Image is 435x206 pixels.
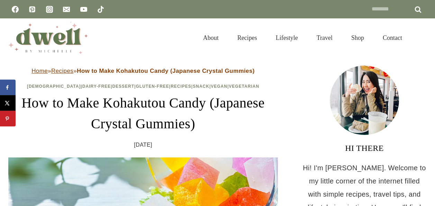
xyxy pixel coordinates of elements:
[134,140,152,150] time: [DATE]
[415,32,427,44] button: View Search Form
[193,84,209,89] a: Snack
[31,68,255,74] span: » »
[8,2,22,16] a: Facebook
[302,142,427,154] h3: HI THERE
[194,26,228,50] a: About
[82,84,111,89] a: Dairy-Free
[8,93,278,134] h1: How to Make Kohakutou Candy (Japanese Crystal Gummies)
[43,2,56,16] a: Instagram
[77,68,255,74] strong: How to Make Kohakutou Candy (Japanese Crystal Gummies)
[112,84,134,89] a: Dessert
[136,84,169,89] a: Gluten-Free
[25,2,39,16] a: Pinterest
[77,2,91,16] a: YouTube
[60,2,73,16] a: Email
[266,26,307,50] a: Lifestyle
[27,84,259,89] span: | | | | | | |
[94,2,108,16] a: TikTok
[342,26,373,50] a: Shop
[194,26,411,50] nav: Primary Navigation
[307,26,342,50] a: Travel
[228,26,266,50] a: Recipes
[229,84,259,89] a: Vegetarian
[8,22,88,54] img: DWELL by michelle
[51,68,73,74] a: Recipes
[373,26,411,50] a: Contact
[171,84,191,89] a: Recipes
[31,68,48,74] a: Home
[211,84,227,89] a: Vegan
[27,84,81,89] a: [DEMOGRAPHIC_DATA]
